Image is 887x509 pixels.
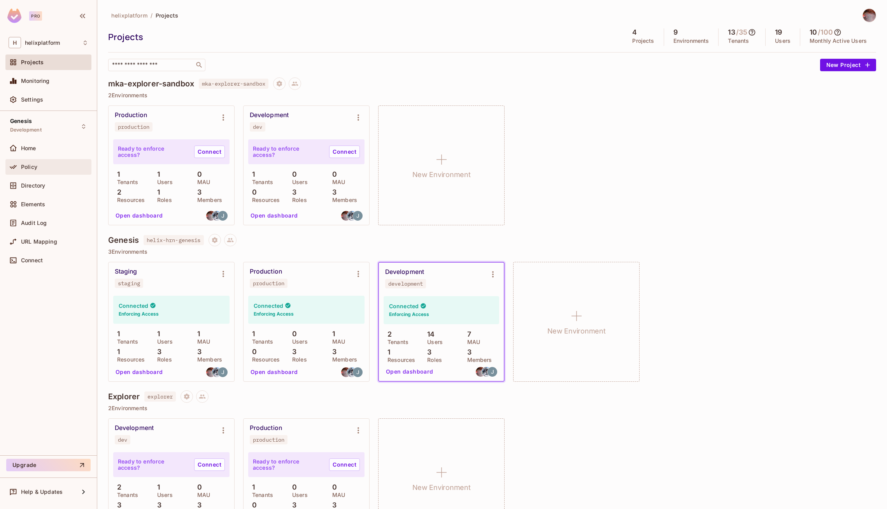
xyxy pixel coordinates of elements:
[194,458,225,471] a: Connect
[412,482,471,493] h1: New Environment
[21,78,50,84] span: Monitoring
[212,367,222,377] img: michael.amato@helix.com
[384,339,408,345] p: Tenants
[118,458,188,471] p: Ready to enforce access?
[820,59,876,71] button: New Project
[119,302,148,309] h4: Connected
[153,197,172,203] p: Roles
[118,280,140,286] div: staging
[113,179,138,185] p: Tenants
[118,124,149,130] div: production
[347,211,357,221] img: michael.amato@helix.com
[329,146,360,158] a: Connect
[248,170,255,178] p: 1
[248,501,257,509] p: 0
[108,31,619,43] div: Projects
[248,492,273,498] p: Tenants
[112,366,166,378] button: Open dashboard
[216,266,231,282] button: Environment settings
[206,367,216,377] img: david.earl@helix.com
[423,339,443,345] p: Users
[193,339,210,345] p: MAU
[328,179,345,185] p: MAU
[476,367,486,377] img: david.earl@helix.com
[153,492,173,498] p: Users
[193,356,222,363] p: Members
[328,170,337,178] p: 0
[485,267,501,282] button: Environment settings
[206,211,216,221] img: david.earl@helix.com
[384,330,392,338] p: 2
[328,188,337,196] p: 3
[253,124,262,130] div: dev
[288,197,307,203] p: Roles
[351,423,366,438] button: Environment settings
[547,325,606,337] h1: New Environment
[21,145,36,151] span: Home
[21,164,37,170] span: Policy
[248,188,257,196] p: 0
[288,179,308,185] p: Users
[775,38,791,44] p: Users
[463,357,492,363] p: Members
[673,38,709,44] p: Environments
[153,356,172,363] p: Roles
[818,28,833,36] h5: / 100
[108,405,876,411] p: 2 Environments
[115,111,147,119] div: Production
[113,492,138,498] p: Tenants
[21,257,43,263] span: Connect
[112,209,166,222] button: Open dashboard
[10,118,32,124] span: Genesis
[209,238,221,245] span: Project settings
[341,211,351,221] img: david.earl@helix.com
[212,211,222,221] img: michael.amato@helix.com
[273,81,286,89] span: Project settings
[193,348,202,356] p: 3
[193,483,202,491] p: 0
[388,281,423,287] div: development
[736,28,747,36] h5: / 35
[288,170,297,178] p: 0
[21,220,47,226] span: Audit Log
[329,458,360,471] a: Connect
[113,483,121,491] p: 2
[383,365,436,378] button: Open dashboard
[673,28,678,36] h5: 9
[111,12,147,19] span: helixplatform
[113,197,145,203] p: Resources
[487,367,497,377] img: john.corrales@helix.com
[10,127,42,133] span: Development
[193,492,210,498] p: MAU
[193,197,222,203] p: Members
[21,489,63,495] span: Help & Updates
[632,28,637,36] h5: 4
[6,459,91,471] button: Upgrade
[463,330,471,338] p: 7
[351,266,366,282] button: Environment settings
[254,311,294,318] h6: Enforcing Access
[216,423,231,438] button: Environment settings
[353,367,363,377] img: john.corrales@helix.com
[253,437,284,443] div: production
[218,367,228,377] img: john.corrales@helix.com
[193,188,202,196] p: 3
[151,12,153,19] li: /
[247,366,301,378] button: Open dashboard
[216,110,231,125] button: Environment settings
[288,188,296,196] p: 3
[328,197,357,203] p: Members
[288,492,308,498] p: Users
[248,197,280,203] p: Resources
[156,12,178,19] span: Projects
[108,249,876,255] p: 3 Environments
[108,392,140,401] h4: Explorer
[153,339,173,345] p: Users
[29,11,42,21] div: Pro
[288,330,297,338] p: 0
[113,188,121,196] p: 2
[810,28,817,36] h5: 10
[423,330,435,338] p: 14
[25,40,60,46] span: Workspace: helixplatform
[113,339,138,345] p: Tenants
